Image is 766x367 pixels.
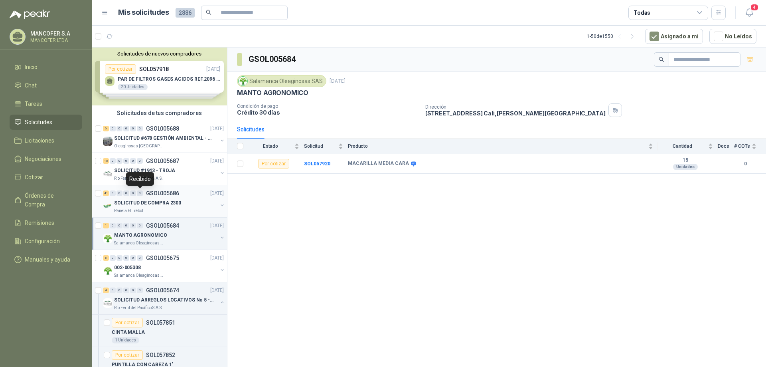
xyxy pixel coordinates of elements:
div: 0 [123,255,129,261]
div: 0 [110,190,116,196]
p: CINTA MALLA [112,329,145,336]
a: Cotizar [10,170,82,185]
h1: Mis solicitudes [118,7,169,18]
div: Salamanca Oleaginosas SAS [237,75,326,87]
p: SOLICITUD ARREGLOS LOCATIVOS No 5 - PICHINDE [114,296,213,304]
span: Solicitud [304,143,337,149]
a: Manuales y ayuda [10,252,82,267]
img: Company Logo [103,298,113,308]
div: 6 [103,126,109,131]
th: Docs [718,139,734,154]
a: Negociaciones [10,151,82,167]
div: Solicitudes de nuevos compradoresPor cotizarSOL057918[DATE] PAR DE FILTROS GASES ACIDOS REF.2096 ... [92,48,227,105]
a: Por cotizarSOL057851CINTA MALLA1 Unidades [92,315,227,347]
span: Solicitudes [25,118,52,127]
div: 0 [116,288,122,293]
b: 0 [734,160,756,168]
span: Cantidad [658,143,707,149]
p: Salamanca Oleaginosas SAS [114,272,164,279]
div: 0 [116,255,122,261]
a: Solicitudes [10,115,82,130]
p: MANTO AGRONOMICO [237,89,308,97]
a: 6 0 0 0 0 0 GSOL005688[DATE] Company LogoSOLICITUD #678 GESTIÓN AMBIENTAL - TUMACOOleaginosas [GE... [103,124,225,149]
button: Solicitudes de nuevos compradores [95,51,224,57]
span: Remisiones [25,218,54,227]
p: Rio Fertil del Pacífico S.A.S. [114,175,163,182]
p: SOLICITUD DE COMPRA 2300 [114,199,181,207]
b: SOL057920 [304,161,330,167]
a: 4 0 0 0 0 0 GSOL005674[DATE] Company LogoSOLICITUD ARREGLOS LOCATIVOS No 5 - PICHINDERio Fertil d... [103,286,225,311]
h3: GSOL005684 [249,53,297,65]
div: 0 [137,288,143,293]
span: Chat [25,81,37,90]
div: 1 [103,223,109,228]
img: Company Logo [103,169,113,179]
a: Chat [10,78,82,93]
span: search [206,10,211,15]
div: 0 [130,190,136,196]
div: 0 [130,158,136,164]
p: Crédito 30 días [237,109,419,116]
p: MANCOFER S.A [30,31,80,36]
div: 0 [110,158,116,164]
span: 4 [750,4,759,11]
div: 0 [130,288,136,293]
p: [DATE] [210,287,224,294]
a: Licitaciones [10,133,82,148]
div: Por cotizar [112,350,143,360]
span: # COTs [734,143,750,149]
div: 0 [130,223,136,228]
th: Cantidad [658,139,718,154]
span: Órdenes de Compra [25,191,75,209]
div: 0 [110,288,116,293]
div: 0 [123,190,129,196]
p: MANTO AGRONOMICO [114,232,167,239]
img: Company Logo [239,77,247,85]
div: 0 [137,126,143,131]
img: Logo peakr [10,10,50,19]
div: 15 [103,158,109,164]
div: Recibido [126,172,154,186]
p: Dirección [425,104,606,110]
span: Estado [248,143,293,149]
span: Configuración [25,237,60,246]
span: Producto [348,143,647,149]
img: Company Logo [103,234,113,243]
span: Cotizar [25,173,43,182]
p: GSOL005674 [146,288,179,293]
div: 0 [137,158,143,164]
p: 002-005308 [114,264,141,272]
div: 0 [137,190,143,196]
div: 1 - 50 de 1550 [587,30,639,43]
b: 15 [658,157,713,164]
div: 0 [123,126,129,131]
span: Negociaciones [25,155,61,163]
span: Tareas [25,99,42,108]
div: 41 [103,190,109,196]
div: 0 [116,190,122,196]
div: 4 [103,288,109,293]
p: [STREET_ADDRESS] Cali , [PERSON_NAME][GEOGRAPHIC_DATA] [425,110,606,117]
p: SOLICITUD #678 GESTIÓN AMBIENTAL - TUMACO [114,135,213,142]
p: [DATE] [210,157,224,165]
p: [DATE] [210,190,224,197]
p: SOLICITUD #1943 - TROJA [114,167,175,175]
a: Remisiones [10,215,82,230]
img: Company Logo [103,201,113,211]
div: 0 [123,223,129,228]
div: 5 [103,255,109,261]
th: Estado [248,139,304,154]
div: 1 Unidades [112,337,139,343]
button: Asignado a mi [645,29,703,44]
a: Órdenes de Compra [10,188,82,212]
p: Rio Fertil del Pacífico S.A.S. [114,305,163,311]
p: Panela El Trébol [114,208,143,214]
div: Unidades [673,164,698,170]
span: Licitaciones [25,136,54,145]
p: GSOL005684 [146,223,179,228]
p: [DATE] [210,222,224,230]
th: Producto [348,139,658,154]
div: 0 [110,255,116,261]
div: 0 [130,255,136,261]
a: Tareas [10,96,82,111]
